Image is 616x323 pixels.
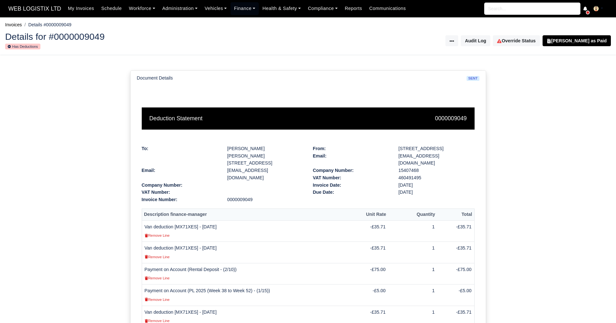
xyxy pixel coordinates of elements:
td: Payment on Account (PL 2025 (Week 38 to Week 52) - (1/15)) [142,285,350,306]
div: [EMAIL_ADDRESS][DOMAIN_NAME] [394,152,479,167]
div: VAT Number: [137,189,223,196]
td: Payment on Account (Rental Deposit - (2/10)) [142,263,350,285]
th: Description finance-manager [142,209,350,221]
small: Has Deductions [5,44,40,49]
td: -£35.71 [350,220,388,242]
div: Invoice Date: [308,182,394,189]
th: Quantity [388,209,437,221]
div: 15407468 [394,167,479,174]
a: Compliance [304,2,341,15]
a: Communications [366,2,409,15]
td: 1 [388,242,437,263]
td: -£35.71 [437,220,474,242]
div: Invoice Number: [137,196,223,203]
button: [PERSON_NAME] as Paid [543,35,611,46]
td: 1 [388,263,437,285]
span: sent [467,76,479,81]
a: Remove Line [145,233,170,238]
div: Email: [308,152,394,167]
small: Remove Line [145,255,170,259]
a: Remove Line [145,297,170,302]
a: Override Status [493,35,540,46]
td: -£75.00 [437,263,474,285]
td: 1 [388,285,437,306]
td: -£35.71 [350,242,388,263]
a: Reports [341,2,366,15]
div: Company Number: [137,182,223,189]
button: Audit Log [461,35,490,46]
div: 0000009049 [223,196,308,203]
td: -£35.71 [437,242,474,263]
h5: Deduction Statement [149,115,303,122]
a: Remove Line [145,254,170,259]
h2: Details for #0000009049 [5,32,303,41]
li: Details #0000009049 [22,21,72,29]
a: Administration [159,2,201,15]
a: WEB LOGISTIX LTD [5,3,64,15]
th: Unit Rate [350,209,388,221]
h6: Document Details [137,75,173,81]
td: Van deduction [MX71XES] - [DATE] [142,242,350,263]
span: WEB LOGISTIX LTD [5,2,64,15]
div: 460491495 [394,174,479,182]
a: Vehicles [201,2,231,15]
h5: 0000009049 [313,115,467,122]
td: -£5.00 [437,285,474,306]
a: Health & Safety [259,2,304,15]
input: Search... [484,3,580,15]
div: [STREET_ADDRESS] [399,145,475,152]
small: Remove Line [145,276,170,280]
a: My Invoices [64,2,98,15]
small: Remove Line [145,298,170,302]
td: -£75.00 [350,263,388,285]
div: [PERSON_NAME] [PERSON_NAME] [227,145,303,160]
td: Van deduction [MX71XES] - [DATE] [142,220,350,242]
small: Remove Line [145,319,170,323]
td: -£5.00 [350,285,388,306]
div: From: [313,145,389,152]
small: Remove Line [145,234,170,237]
div: [STREET_ADDRESS] [227,159,303,167]
th: Total [437,209,474,221]
td: 1 [388,220,437,242]
div: VAT Number: [308,174,394,182]
a: Finance [231,2,259,15]
div: [EMAIL_ADDRESS][DOMAIN_NAME] [223,167,308,182]
div: Company Number: [308,167,394,174]
a: Remove Line [145,318,170,323]
a: Invoices [5,22,22,27]
div: Email: [137,167,223,182]
div: [DATE] [394,182,479,189]
a: Schedule [98,2,125,15]
div: [DATE] [394,189,479,196]
div: To: [142,145,218,152]
a: Remove Line [145,275,170,280]
div: Due Date: [308,189,394,196]
a: Workforce [125,2,159,15]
